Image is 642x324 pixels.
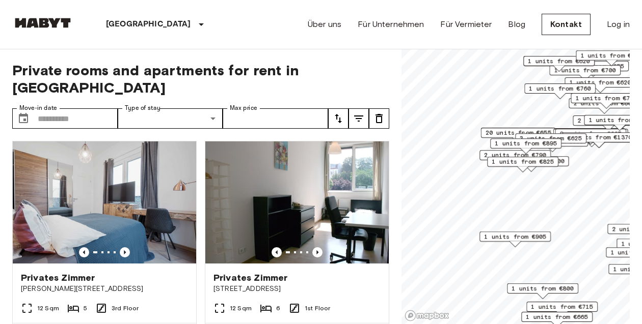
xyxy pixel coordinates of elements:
[19,104,57,112] label: Move-in date
[575,94,637,103] span: 1 units from €730
[358,18,424,31] a: Für Unternehmen
[13,141,196,263] img: Marketing picture of unit DE-01-008-005-03HF
[308,18,341,31] a: Über uns
[526,312,588,321] span: 1 units from €665
[120,247,130,257] button: Previous image
[507,283,578,299] div: Map marker
[405,310,449,321] a: Mapbox logo
[559,129,622,138] span: 9 units from €665
[328,108,349,129] button: tune
[567,133,632,142] span: 1 units from €1370
[520,134,582,143] span: 3 units from €625
[515,133,586,149] div: Map marker
[84,304,87,313] span: 5
[125,104,160,112] label: Type of stay
[554,66,616,75] span: 1 units from €700
[481,128,556,143] div: Map marker
[484,232,546,241] span: 1 units from €905
[479,231,551,247] div: Map marker
[492,157,554,166] span: 1 units from €825
[21,272,95,284] span: Privates Zimmer
[112,304,139,313] span: 3rd Floor
[440,18,492,31] a: Für Vermieter
[499,157,565,166] span: 1 units from €1200
[562,62,624,71] span: 3 units from €655
[494,156,569,172] div: Map marker
[79,247,89,257] button: Previous image
[569,78,631,87] span: 1 units from €620
[479,150,551,166] div: Map marker
[508,18,525,31] a: Blog
[205,141,389,263] img: Marketing picture of unit DE-01-041-02M
[486,128,551,137] span: 20 units from €655
[577,116,639,125] span: 2 units from €655
[349,108,369,129] button: tune
[312,247,323,257] button: Previous image
[549,65,621,81] div: Map marker
[12,62,389,96] span: Private rooms and apartments for rent in [GEOGRAPHIC_DATA]
[565,77,636,93] div: Map marker
[230,104,257,112] label: Max price
[531,302,593,311] span: 1 units from €715
[495,139,557,148] span: 1 units from €895
[562,132,637,148] div: Map marker
[484,151,546,160] span: 2 units from €790
[213,272,287,284] span: Privates Zimmer
[523,56,595,72] div: Map marker
[230,304,252,313] span: 12 Sqm
[13,108,34,129] button: Choose date
[21,284,188,294] span: [PERSON_NAME][STREET_ADDRESS]
[554,128,625,144] div: Map marker
[555,129,626,144] div: Map marker
[12,18,73,28] img: Habyt
[526,302,598,317] div: Map marker
[553,129,628,144] div: Map marker
[607,18,630,31] a: Log in
[569,98,640,114] div: Map marker
[213,284,381,294] span: [STREET_ADDRESS]
[528,56,590,66] span: 1 units from €620
[272,247,282,257] button: Previous image
[512,284,574,293] span: 1 units from €800
[571,93,642,109] div: Map marker
[490,138,561,154] div: Map marker
[106,18,191,31] p: [GEOGRAPHIC_DATA]
[487,157,558,172] div: Map marker
[369,108,389,129] button: tune
[276,304,280,313] span: 6
[524,83,596,99] div: Map marker
[37,304,59,313] span: 12 Sqm
[542,14,591,35] a: Kontakt
[305,304,330,313] span: 1st Floor
[529,84,591,93] span: 1 units from €760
